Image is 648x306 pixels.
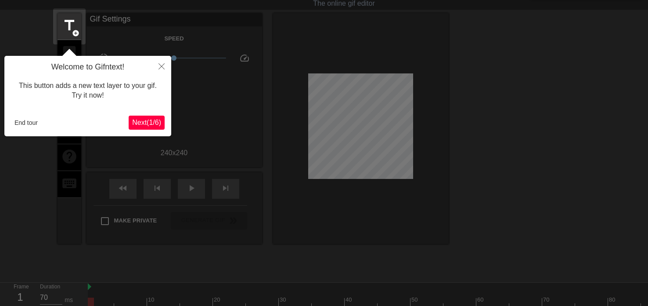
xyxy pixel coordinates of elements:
button: Close [152,56,171,76]
button: End tour [11,116,41,129]
button: Next [129,116,165,130]
span: Next ( 1 / 6 ) [132,119,161,126]
div: This button adds a new text layer to your gif. Try it now! [11,72,165,109]
h4: Welcome to Gifntext! [11,62,165,72]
